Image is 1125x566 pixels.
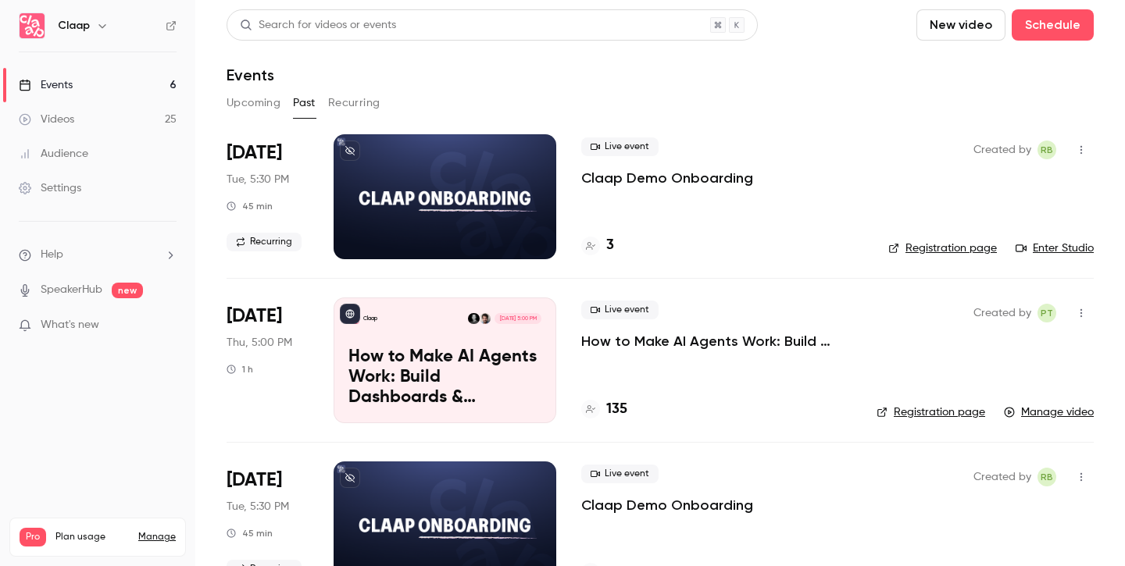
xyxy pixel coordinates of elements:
span: [DATE] 5:00 PM [495,313,541,324]
div: Sep 16 Tue, 5:30 PM (Europe/Paris) [227,134,309,259]
div: Settings [19,180,81,196]
span: [DATE] [227,304,282,329]
button: New video [916,9,1005,41]
a: How to Make AI Agents Work: Build Dashboards & Automations with Claap MCP [581,332,852,351]
button: Past [293,91,316,116]
div: Sep 11 Thu, 4:00 PM (Europe/Lisbon) [227,297,309,422]
div: 1 h [227,363,253,376]
a: 3 [581,235,614,256]
a: Claap Demo Onboarding [581,169,753,187]
img: Pierre Touzeau [480,313,491,324]
div: Audience [19,146,88,162]
a: How to Make AI Agents Work: Build Dashboards & Automations with Claap MCPClaapPierre TouzeauRobin... [334,297,556,422]
span: What's new [41,317,99,333]
iframe: Noticeable Trigger [158,319,177,333]
a: Registration page [888,240,997,256]
span: Pro [20,528,46,546]
span: Created by [973,468,1031,486]
span: RB [1041,468,1053,486]
span: Plan usage [55,531,129,543]
h4: 135 [606,399,627,420]
button: Upcoming [227,91,280,116]
span: Pierre Touzeau [1037,304,1056,322]
span: RB [1041,141,1053,159]
button: Recurring [328,91,380,116]
span: [DATE] [227,141,282,166]
a: Registration page [877,404,985,420]
a: SpeakerHub [41,282,102,298]
div: 45 min [227,527,273,539]
span: Live event [581,465,659,483]
span: Live event [581,301,659,319]
a: Manage video [1004,404,1094,420]
span: Tue, 5:30 PM [227,172,289,187]
a: Manage [138,531,176,543]
p: Claap [363,315,377,322]
div: 45 min [227,200,273,212]
span: Robin Bonduelle [1037,468,1056,486]
span: new [112,283,143,298]
li: help-dropdown-opener [19,247,177,263]
h6: Claap [58,18,90,34]
h4: 3 [606,235,614,256]
h1: Events [227,66,274,84]
span: Robin Bonduelle [1037,141,1056,159]
span: Created by [973,304,1031,322]
div: Events [19,77,73,93]
img: Robin Bonduelle [468,313,479,324]
button: Schedule [1012,9,1094,41]
a: Claap Demo Onboarding [581,496,753,514]
a: Enter Studio [1016,240,1094,256]
span: [DATE] [227,468,282,493]
div: Search for videos or events [240,17,396,34]
span: Live event [581,137,659,156]
span: Recurring [227,233,302,251]
span: Help [41,247,63,263]
span: Thu, 5:00 PM [227,335,292,351]
span: PT [1041,304,1053,322]
div: Videos [19,112,74,127]
a: 135 [581,399,627,420]
span: Created by [973,141,1031,159]
span: Tue, 5:30 PM [227,499,289,514]
p: How to Make AI Agents Work: Build Dashboards & Automations with Claap MCP [348,347,541,408]
img: Claap [20,13,45,38]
